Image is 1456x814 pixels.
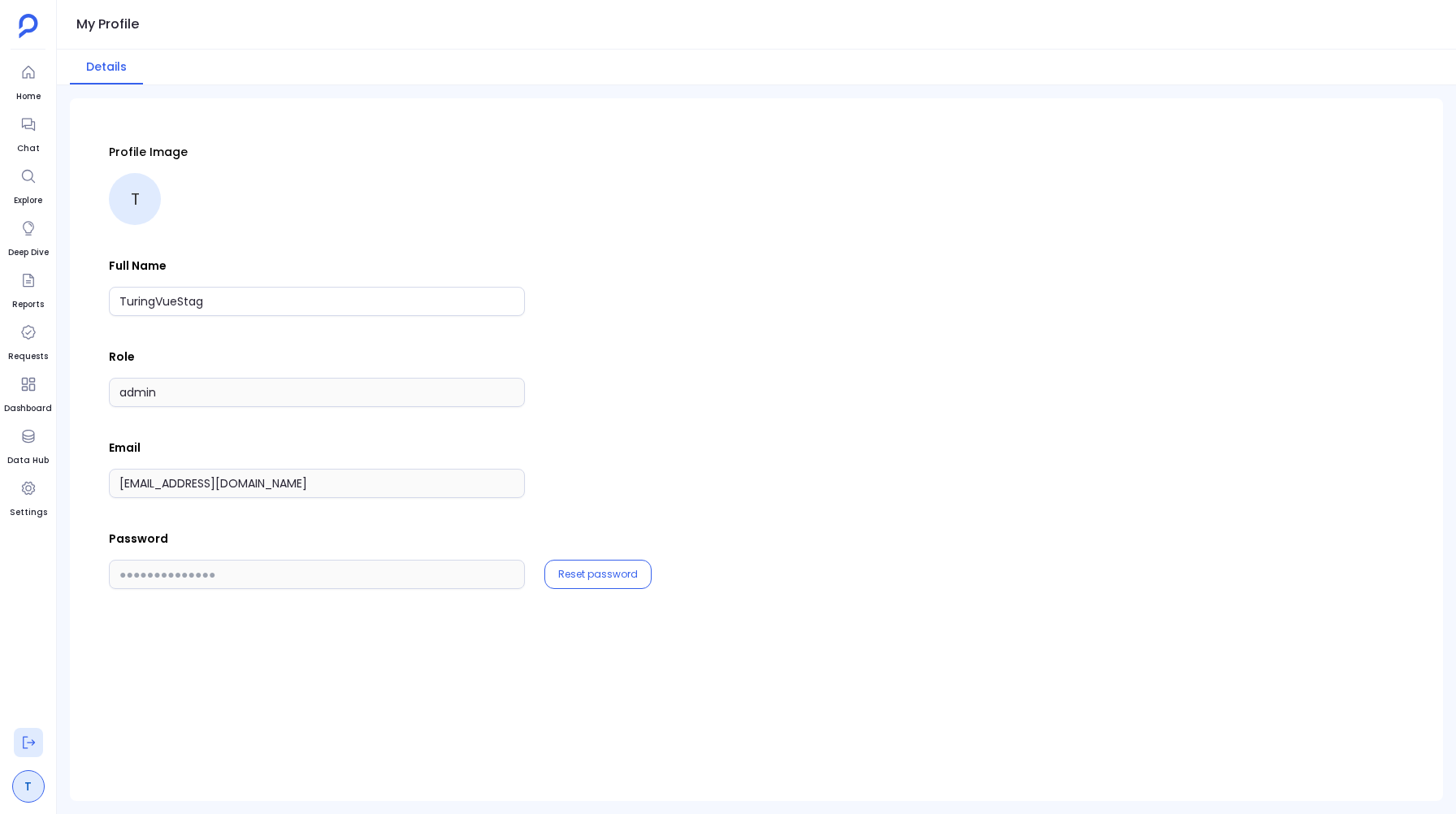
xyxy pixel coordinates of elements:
[12,298,44,311] span: Reports
[4,370,52,415] a: Dashboard
[109,173,161,225] div: T
[10,506,47,519] span: Settings
[70,50,143,84] button: Details
[14,142,43,155] span: Chat
[7,422,49,467] a: Data Hub
[109,258,1404,274] p: Full Name
[109,530,1404,547] p: Password
[14,162,43,207] a: Explore
[4,402,52,415] span: Dashboard
[8,318,48,363] a: Requests
[12,770,45,803] a: T
[8,214,49,259] a: Deep Dive
[14,194,43,207] span: Explore
[109,469,525,498] input: Email
[109,560,525,589] input: ●●●●●●●●●●●●●●
[19,14,38,38] img: petavue logo
[76,13,139,36] h1: My Profile
[14,58,43,103] a: Home
[10,474,47,519] a: Settings
[109,378,525,407] input: Role
[8,246,49,259] span: Deep Dive
[8,350,48,363] span: Requests
[7,454,49,467] span: Data Hub
[14,90,43,103] span: Home
[109,349,1404,365] p: Role
[558,568,638,581] button: Reset password
[109,439,1404,456] p: Email
[14,110,43,155] a: Chat
[12,266,44,311] a: Reports
[109,287,525,316] input: Full Name
[109,144,1404,160] p: Profile Image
